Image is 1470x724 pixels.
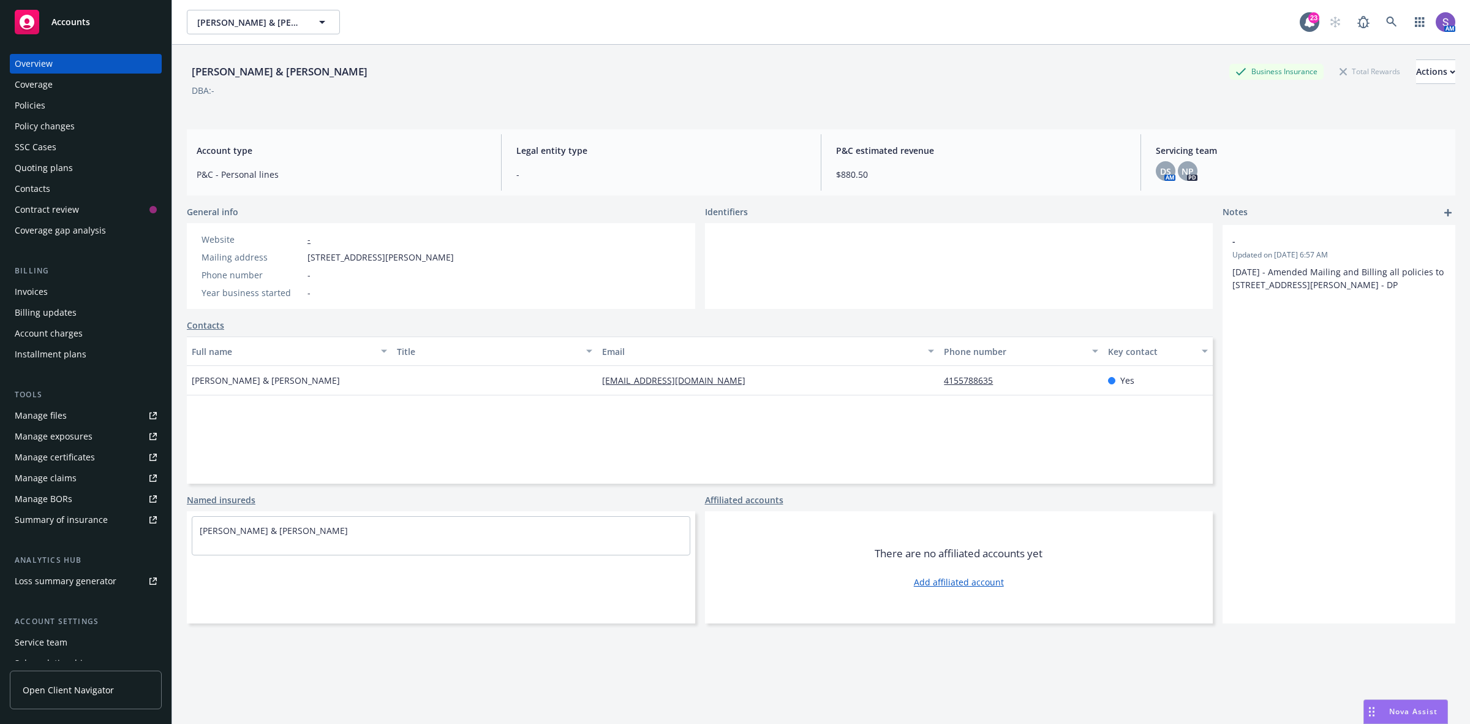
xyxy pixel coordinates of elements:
[187,64,372,80] div: [PERSON_NAME] & [PERSON_NAME]
[15,489,72,509] div: Manage BORs
[1120,374,1134,387] span: Yes
[10,200,162,219] a: Contract review
[1364,700,1379,723] div: Drag to move
[10,633,162,652] a: Service team
[15,158,73,178] div: Quoting plans
[10,96,162,115] a: Policies
[10,5,162,39] a: Accounts
[15,137,56,157] div: SSC Cases
[15,75,53,94] div: Coverage
[10,510,162,530] a: Summary of insurance
[1333,64,1406,79] div: Total Rewards
[1323,10,1347,34] a: Start snowing
[944,345,1085,358] div: Phone number
[202,233,303,246] div: Website
[1223,205,1248,220] span: Notes
[1363,699,1448,724] button: Nova Assist
[15,448,95,467] div: Manage certificates
[1232,235,1414,248] span: -
[10,615,162,628] div: Account settings
[1308,12,1319,23] div: 23
[10,345,162,364] a: Installment plans
[15,96,45,115] div: Policies
[197,168,486,181] span: P&C - Personal lines
[10,389,162,401] div: Tools
[597,337,939,366] button: Email
[15,303,77,322] div: Billing updates
[1108,345,1194,358] div: Key contact
[10,179,162,199] a: Contacts
[187,205,238,218] span: General info
[1229,64,1324,79] div: Business Insurance
[15,345,86,364] div: Installment plans
[1416,60,1455,83] div: Actions
[15,654,92,673] div: Sales relationships
[15,200,79,219] div: Contract review
[516,168,806,181] span: -
[10,221,162,240] a: Coverage gap analysis
[1160,165,1171,178] span: DS
[10,654,162,673] a: Sales relationships
[1351,10,1376,34] a: Report a Bug
[15,282,48,302] div: Invoices
[10,303,162,322] a: Billing updates
[10,282,162,302] a: Invoices
[15,324,83,343] div: Account charges
[10,571,162,591] a: Loss summary generator
[200,525,348,536] a: [PERSON_NAME] & [PERSON_NAME]
[15,510,108,530] div: Summary of insurance
[1416,59,1455,84] button: Actions
[10,448,162,467] a: Manage certificates
[307,269,311,281] span: -
[197,144,486,157] span: Account type
[10,265,162,277] div: Billing
[10,158,162,178] a: Quoting plans
[15,633,67,652] div: Service team
[15,406,67,425] div: Manage files
[15,427,92,446] div: Manage exposures
[1232,250,1445,261] span: Updated on [DATE] 6:57 AM
[1103,337,1213,366] button: Key contact
[10,324,162,343] a: Account charges
[836,168,1126,181] span: $880.50
[1232,266,1446,291] span: [DATE] - Amended Mailing and Billing all policies to [STREET_ADDRESS][PERSON_NAME] - DP
[1389,706,1438,717] span: Nova Assist
[705,205,748,218] span: Identifiers
[516,144,806,157] span: Legal entity type
[202,269,303,281] div: Phone number
[1436,12,1455,32] img: photo
[392,337,597,366] button: Title
[1156,144,1445,157] span: Servicing team
[15,221,106,240] div: Coverage gap analysis
[192,84,214,97] div: DBA: -
[187,493,255,506] a: Named insureds
[10,75,162,94] a: Coverage
[10,468,162,488] a: Manage claims
[187,337,392,366] button: Full name
[1182,165,1194,178] span: NP
[192,374,340,387] span: [PERSON_NAME] & [PERSON_NAME]
[187,10,340,34] button: [PERSON_NAME] & [PERSON_NAME]
[1223,225,1455,301] div: -Updated on [DATE] 6:57 AM[DATE] - Amended Mailing and Billing all policies to [STREET_ADDRESS][P...
[197,16,303,29] span: [PERSON_NAME] & [PERSON_NAME]
[202,251,303,264] div: Mailing address
[15,571,116,591] div: Loss summary generator
[10,137,162,157] a: SSC Cases
[705,493,783,506] a: Affiliated accounts
[914,576,1004,589] a: Add affiliated account
[15,54,53,74] div: Overview
[15,468,77,488] div: Manage claims
[10,54,162,74] a: Overview
[602,375,755,386] a: [EMAIL_ADDRESS][DOMAIN_NAME]
[602,345,921,358] div: Email
[944,375,1003,386] a: 4155788635
[1408,10,1432,34] a: Switch app
[10,489,162,509] a: Manage BORs
[1379,10,1404,34] a: Search
[397,345,579,358] div: Title
[10,427,162,446] span: Manage exposures
[192,345,374,358] div: Full name
[51,17,90,27] span: Accounts
[307,251,454,264] span: [STREET_ADDRESS][PERSON_NAME]
[939,337,1103,366] button: Phone number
